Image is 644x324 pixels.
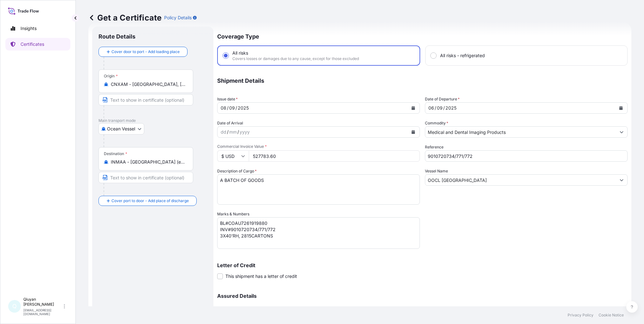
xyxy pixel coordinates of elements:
div: year, [239,128,250,136]
div: Destination [104,151,127,156]
input: Type to search commodity [425,126,616,138]
div: year, [237,104,249,112]
div: / [227,128,229,136]
span: Date of Departure [425,96,460,102]
div: / [227,104,229,112]
div: / [236,104,237,112]
p: Get a Certificate [88,13,162,23]
textarea: A BATCH OF GOODS [217,174,420,205]
div: day, [220,104,227,112]
label: Vessel Name [425,168,448,174]
p: Policy Details [164,15,192,21]
button: Calendar [616,103,626,113]
div: day, [428,104,435,112]
button: Calendar [408,103,418,113]
div: month, [229,128,237,136]
input: Text to appear on certificate [98,94,193,105]
p: Assured Details [217,293,628,298]
span: All risks [232,50,248,56]
div: day, [220,128,227,136]
span: Ocean Vessel [107,126,135,132]
button: Show suggestions [616,126,627,138]
p: Letter of Credit [217,263,628,268]
div: / [237,128,239,136]
input: Enter amount [249,150,420,162]
label: Marks & Numbers [217,211,249,217]
div: / [435,104,436,112]
a: Cookie Notice [599,313,624,318]
button: Select transport [98,123,144,135]
span: Q [12,303,17,309]
span: This shipment has a letter of credit [225,273,297,279]
input: All risks - refrigerated [431,53,436,58]
input: Destination [111,159,185,165]
p: Route Details [98,33,135,40]
textarea: BL#COAU7261461940 INV#9010719743/744/745 3X40'RH, 2513CARTONS [217,217,420,249]
a: Certificates [5,38,70,51]
button: Calendar [408,127,418,137]
div: month, [436,104,443,112]
button: Cover door to port - Add loading place [98,47,188,57]
span: Commercial Invoice Value [217,144,420,149]
input: Enter booking reference [425,150,628,162]
label: Named Assured [425,306,453,312]
div: month, [229,104,236,112]
span: Primary Assured [217,306,250,312]
div: year, [445,104,457,112]
button: Show suggestions [616,174,627,186]
p: Qiuyan [PERSON_NAME] [23,297,63,307]
button: Cover port to door - Add place of discharge [98,196,197,206]
span: Cover port to door - Add place of discharge [111,198,189,204]
div: / [443,104,445,112]
label: Reference [425,144,444,150]
p: Insights [21,25,37,32]
p: Main transport mode [98,118,207,123]
p: Shipment Details [217,72,628,90]
span: Covers losses or damages due to any cause, except for those excluded [232,56,359,61]
input: Text to appear on certificate [98,172,193,183]
input: Type to search vessel name or IMO [425,174,616,186]
span: Cover door to port - Add loading place [111,49,180,55]
span: Issue date [217,96,238,102]
a: Privacy Policy [568,313,593,318]
span: Date of Arrival [217,120,243,126]
p: [EMAIL_ADDRESS][DOMAIN_NAME] [23,308,63,316]
p: Coverage Type [217,27,628,45]
span: All risks - refrigerated [440,52,485,59]
p: Certificates [21,41,44,47]
a: Insights [5,22,70,35]
label: Description of Cargo [217,168,257,174]
label: Commodity [425,120,448,126]
input: Origin [111,81,185,87]
input: All risksCovers losses or damages due to any cause, except for those excluded [223,53,229,58]
div: Origin [104,74,118,79]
